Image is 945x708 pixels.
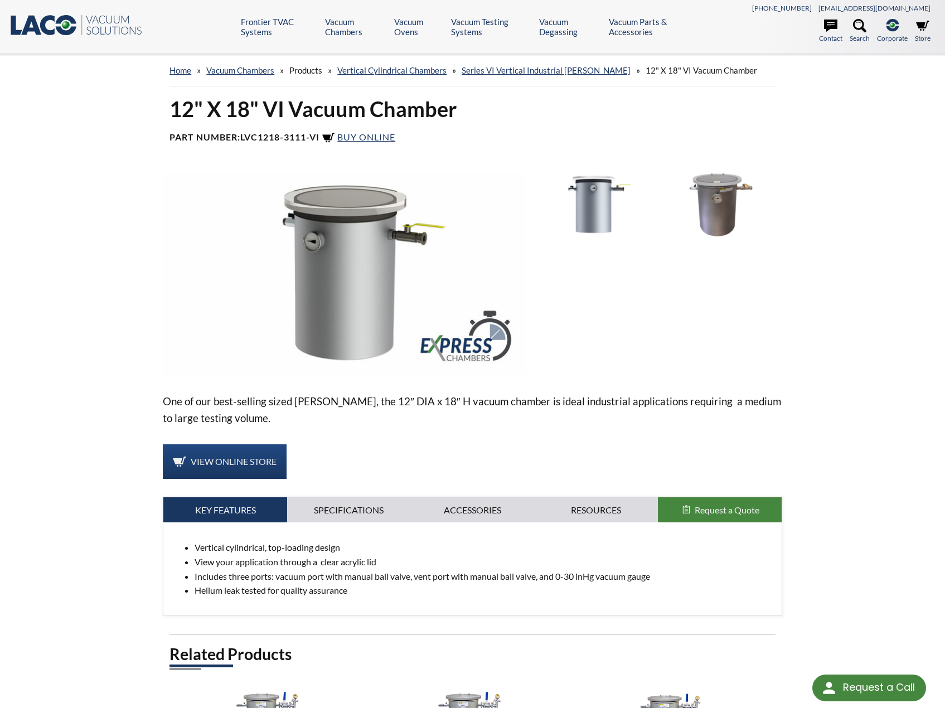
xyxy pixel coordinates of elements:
[195,569,773,584] li: Includes three ports: vacuum port with manual ball valve, vent port with manual ball valve, and 0...
[658,497,782,523] button: Request a Quote
[169,644,776,665] h2: Related Products
[820,679,838,697] img: round button
[535,172,653,238] img: LVC1218-3111-VI_front view
[411,497,535,523] a: Accessories
[539,17,600,37] a: Vacuum Degassing
[752,4,812,12] a: [PHONE_NUMBER]
[206,65,274,75] a: Vacuum Chambers
[169,55,776,86] div: » » » » »
[609,17,701,37] a: Vacuum Parts & Accessories
[169,132,776,145] h4: Part Number:
[169,65,191,75] a: home
[163,172,525,375] img: LVC1218-3111-VI Express Chamber, angled view
[451,17,531,37] a: Vacuum Testing Systems
[658,172,777,238] img: LVC1218-3111-VI Vacuum Chamber, front view
[163,497,287,523] a: Key Features
[163,393,782,426] p: One of our best-selling sized [PERSON_NAME], the 12″ DIA x 18″ H vacuum chamber is ideal industri...
[337,132,395,142] span: Buy Online
[534,497,658,523] a: Resources
[818,4,931,12] a: [EMAIL_ADDRESS][DOMAIN_NAME]
[169,95,776,123] h1: 12" X 18" VI Vacuum Chamber
[287,497,411,523] a: Specifications
[322,132,395,142] a: Buy Online
[812,675,926,701] div: Request a Call
[394,17,443,37] a: Vacuum Ovens
[877,33,908,43] span: Corporate
[462,65,631,75] a: Series VI Vertical Industrial [PERSON_NAME]
[337,65,447,75] a: Vertical Cylindrical Chambers
[241,17,317,37] a: Frontier TVAC Systems
[195,555,773,569] li: View your application through a clear acrylic lid
[843,675,915,700] div: Request a Call
[289,65,322,75] span: Products
[915,19,931,43] a: Store
[195,540,773,555] li: Vertical cylindrical, top-loading design
[646,65,757,75] span: 12" X 18" VI Vacuum Chamber
[163,444,287,479] a: View Online Store
[240,132,319,142] b: LVC1218-3111-VI
[695,505,759,515] span: Request a Quote
[195,583,773,598] li: Helium leak tested for quality assurance
[850,19,870,43] a: Search
[819,19,842,43] a: Contact
[191,456,277,467] span: View Online Store
[325,17,385,37] a: Vacuum Chambers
